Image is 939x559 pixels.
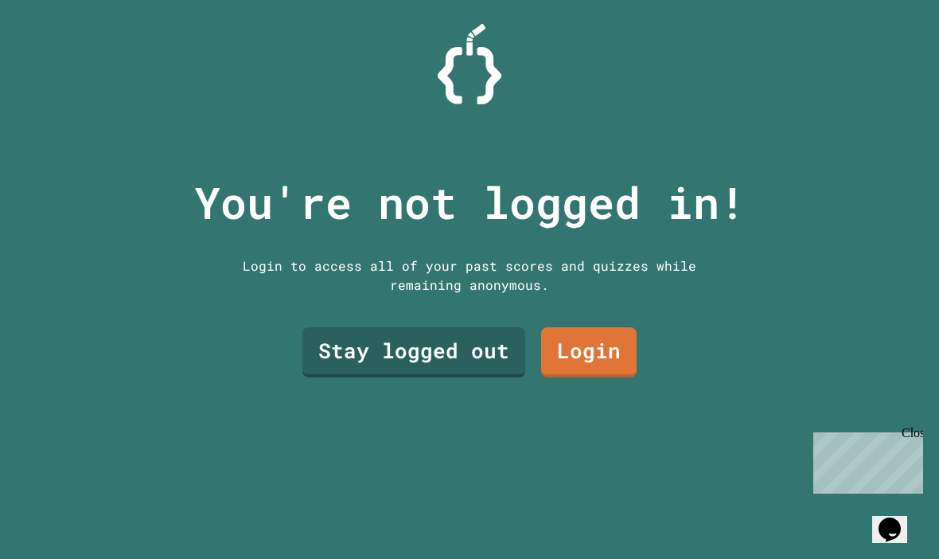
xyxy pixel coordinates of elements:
[872,495,923,543] iframe: chat widget
[194,170,746,236] p: You're not logged in!
[438,24,501,104] img: Logo.svg
[302,327,525,377] a: Stay logged out
[541,327,637,377] a: Login
[807,426,923,494] iframe: chat widget
[231,256,708,295] div: Login to access all of your past scores and quizzes while remaining anonymous.
[6,6,110,101] div: Chat with us now!Close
